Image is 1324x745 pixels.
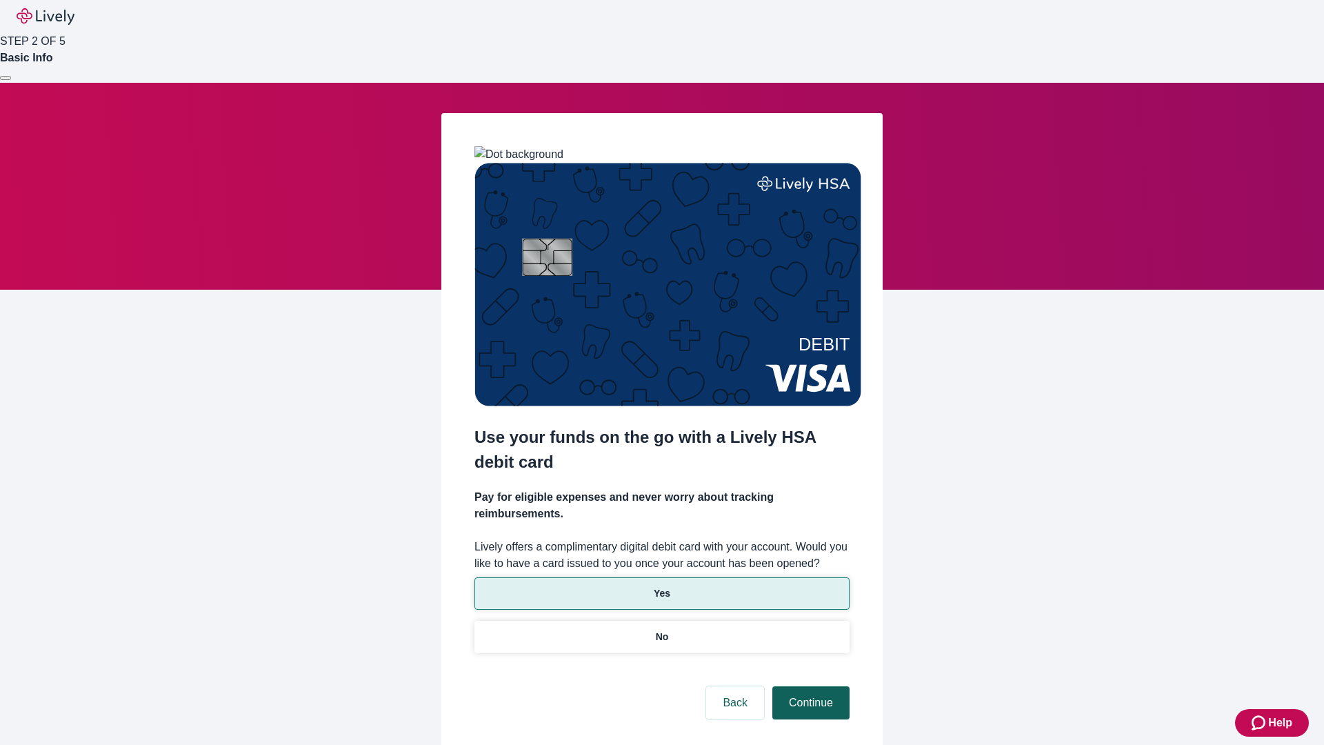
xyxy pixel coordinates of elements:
[474,163,861,406] img: Debit card
[1252,715,1268,731] svg: Zendesk support icon
[17,8,74,25] img: Lively
[474,577,850,610] button: Yes
[474,539,850,572] label: Lively offers a complimentary digital debit card with your account. Would you like to have a card...
[1268,715,1292,731] span: Help
[474,425,850,475] h2: Use your funds on the go with a Lively HSA debit card
[656,630,669,644] p: No
[706,686,764,719] button: Back
[654,586,670,601] p: Yes
[772,686,850,719] button: Continue
[1235,709,1309,737] button: Zendesk support iconHelp
[474,146,563,163] img: Dot background
[474,489,850,522] h4: Pay for eligible expenses and never worry about tracking reimbursements.
[474,621,850,653] button: No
